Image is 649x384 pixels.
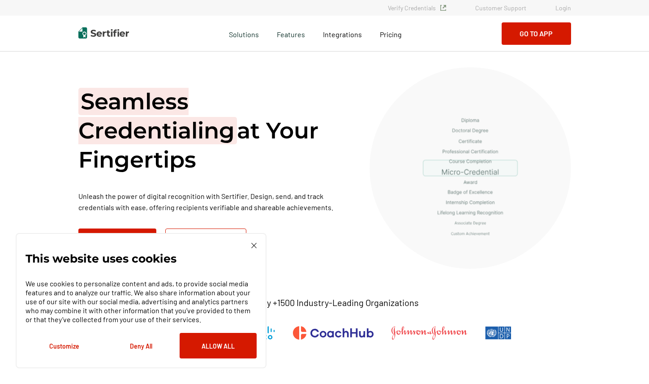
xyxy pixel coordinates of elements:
span: Integrations [323,30,362,39]
img: Sertifier | Digital Credentialing Platform [78,27,129,39]
img: CoachHub [293,326,374,340]
a: Login [555,4,571,12]
img: Verified [440,5,446,11]
p: Unleash the power of digital recognition with Sertifier. Design, send, and track credentials with... [78,190,347,213]
a: Verify Credentials [388,4,446,12]
p: This website uses cookies [26,254,176,263]
a: Integrations [323,28,362,39]
img: UNDP [485,326,511,340]
p: We use cookies to personalize content and ads, to provide social media features and to analyze ou... [26,279,257,324]
button: Allow All [180,333,257,358]
a: Try for Free Now [165,229,246,251]
img: Johnson & Johnson [391,326,467,340]
a: Customer Support [475,4,526,12]
span: Seamless Credentialing [78,88,237,144]
g: Associate Degree [455,221,486,225]
button: Go to App [502,22,571,45]
img: Cookie Popup Close [251,243,257,248]
h1: at Your Fingertips [78,87,347,174]
a: Pricing [380,28,402,39]
span: Solutions [229,28,259,39]
span: Pricing [380,30,402,39]
p: Trusted by +1500 Industry-Leading Organizations [230,297,419,308]
button: Customize [26,333,103,358]
span: Features [277,28,305,39]
button: Schedule a Demo [78,229,156,251]
button: Deny All [103,333,180,358]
